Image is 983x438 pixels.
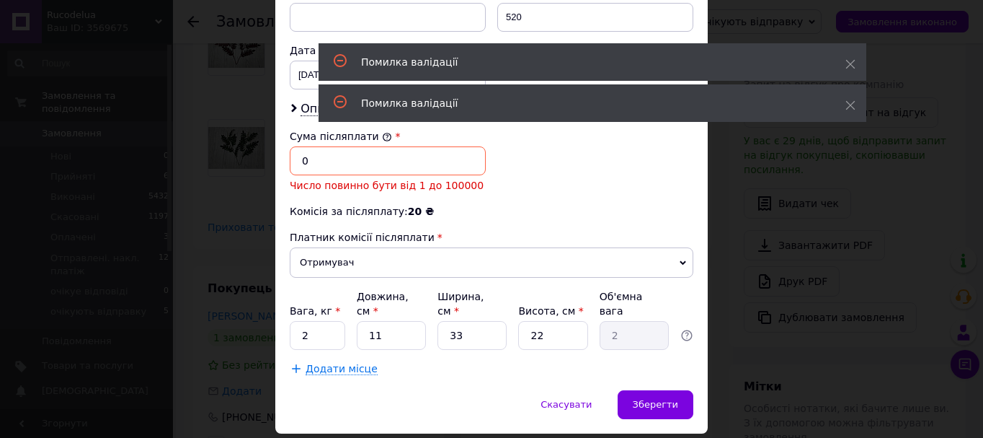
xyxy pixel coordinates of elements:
label: Висота, см [518,305,583,317]
div: Комісія за післяплату: [290,204,693,219]
label: Вага, кг [290,305,340,317]
div: Помилка валідації [361,96,809,110]
div: Число повинно бути від 1 до 100000 [290,178,486,193]
span: Зберегти [633,399,678,410]
div: Об'ємна вага [600,289,669,318]
span: Додати місце [306,363,378,375]
span: Платник комісії післяплати [290,232,435,243]
span: Опис та додаткова інформація [301,102,489,116]
span: 20 ₴ [408,206,434,217]
label: Сума післяплати [290,131,392,142]
div: Помилка валідації [361,55,809,69]
span: Скасувати [541,399,592,410]
span: Отримувач [290,248,693,278]
div: Дата відправки [290,43,486,58]
label: Ширина, см [437,291,484,317]
label: Довжина, см [357,291,409,317]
